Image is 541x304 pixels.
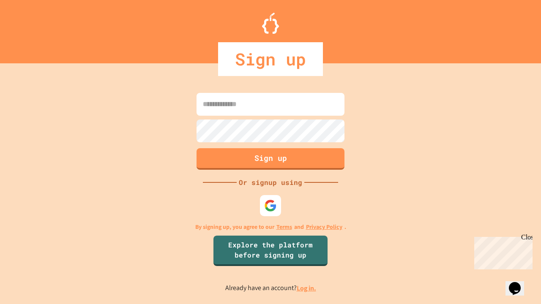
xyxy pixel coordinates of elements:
[505,270,533,296] iframe: chat widget
[276,223,292,231] a: Terms
[237,177,304,187] div: Or signup using
[213,236,328,266] a: Explore the platform before signing up
[197,148,344,170] button: Sign up
[264,199,277,212] img: google-icon.svg
[297,284,316,293] a: Log in.
[225,283,316,293] p: Already have an account?
[195,223,346,231] p: By signing up, you agree to our and .
[306,223,342,231] a: Privacy Policy
[218,42,323,76] div: Sign up
[262,13,279,34] img: Logo.svg
[3,3,58,54] div: Chat with us now!Close
[471,233,533,269] iframe: chat widget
